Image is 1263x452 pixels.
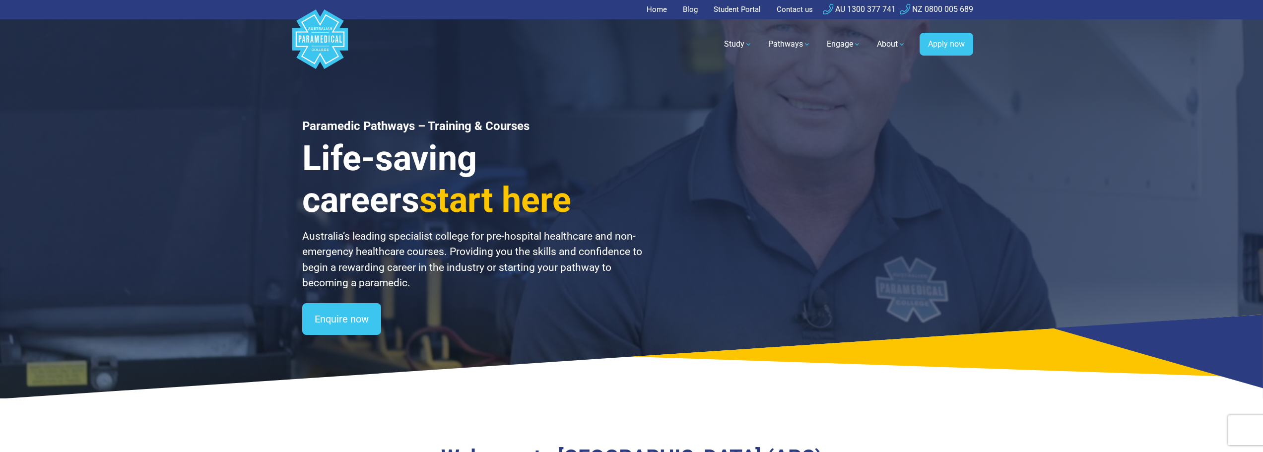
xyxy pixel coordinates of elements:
a: NZ 0800 005 689 [900,4,973,14]
a: About [871,30,912,58]
h1: Paramedic Pathways – Training & Courses [302,119,644,133]
a: Pathways [762,30,817,58]
span: start here [419,180,571,220]
a: Australian Paramedical College [290,19,350,69]
p: Australia’s leading specialist college for pre-hospital healthcare and non-emergency healthcare c... [302,229,644,291]
a: Apply now [920,33,973,56]
a: Study [718,30,758,58]
h3: Life-saving careers [302,137,644,221]
a: AU 1300 377 741 [823,4,896,14]
a: Enquire now [302,303,381,335]
a: Engage [821,30,867,58]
